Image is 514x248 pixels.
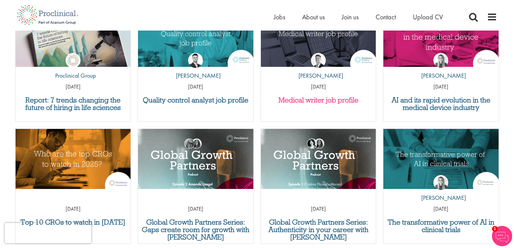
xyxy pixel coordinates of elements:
[383,205,499,213] p: [DATE]
[492,226,498,232] span: 1
[433,175,448,190] img: Hannah Burke
[50,53,96,83] a: Proclinical Group Proclinical Group
[416,193,466,202] p: [PERSON_NAME]
[376,13,396,21] a: Contact
[264,218,373,241] a: Global Growth Partners Series: Authenticity in your career with [PERSON_NAME]
[5,223,91,243] iframe: reCAPTCHA
[383,129,499,189] a: Link to a post
[261,129,376,189] a: Link to a post
[264,96,373,104] a: Medical writer job profile
[433,53,448,68] img: Hannah Burke
[138,7,253,67] a: Link to a post
[416,175,466,206] a: Hannah Burke [PERSON_NAME]
[311,53,326,68] img: George Watson
[138,129,253,189] a: Link to a post
[416,53,466,83] a: Hannah Burke [PERSON_NAME]
[274,13,286,21] a: Jobs
[138,83,253,91] p: [DATE]
[342,13,359,21] a: Join us
[261,83,376,91] p: [DATE]
[387,218,495,233] a: The transformative power of AI in clinical trials
[19,96,128,111] a: Report: 7 trends changing the future of hiring in life sciences
[303,13,325,21] a: About us
[141,218,250,241] a: Global Growth Partners Series: Gaps create room for growth with [PERSON_NAME]
[261,205,376,213] p: [DATE]
[416,71,466,80] p: [PERSON_NAME]
[19,218,128,226] a: Top 10 CROs to watch in [DATE]
[141,96,250,104] a: Quality control analyst job profile
[16,205,131,213] p: [DATE]
[387,96,495,111] a: AI and its rapid evolution in the medical device industry
[16,129,131,189] a: Link to a post
[16,83,131,91] p: [DATE]
[138,7,253,67] img: quality control analyst job profile
[138,205,253,213] p: [DATE]
[16,7,131,72] img: Proclinical: Life sciences hiring trends report 2025
[171,53,221,83] a: Joshua Godden [PERSON_NAME]
[171,71,221,80] p: [PERSON_NAME]
[293,53,343,83] a: George Watson [PERSON_NAME]
[66,53,81,68] img: Proclinical Group
[383,7,499,67] img: AI and Its Impact on the Medical Device Industry | Proclinical
[492,226,512,246] img: Chatbot
[293,71,343,80] p: [PERSON_NAME]
[383,7,499,67] a: Link to a post
[383,83,499,91] p: [DATE]
[413,13,443,21] a: Upload CV
[261,7,376,67] img: Medical writer job profile
[188,53,203,68] img: Joshua Godden
[16,129,131,189] img: Top 10 CROs 2025 | Proclinical
[383,129,499,189] img: The Transformative Power of AI in Clinical Trials | Proclinical
[16,7,131,67] a: Link to a post
[50,71,96,80] p: Proclinical Group
[261,7,376,67] a: Link to a post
